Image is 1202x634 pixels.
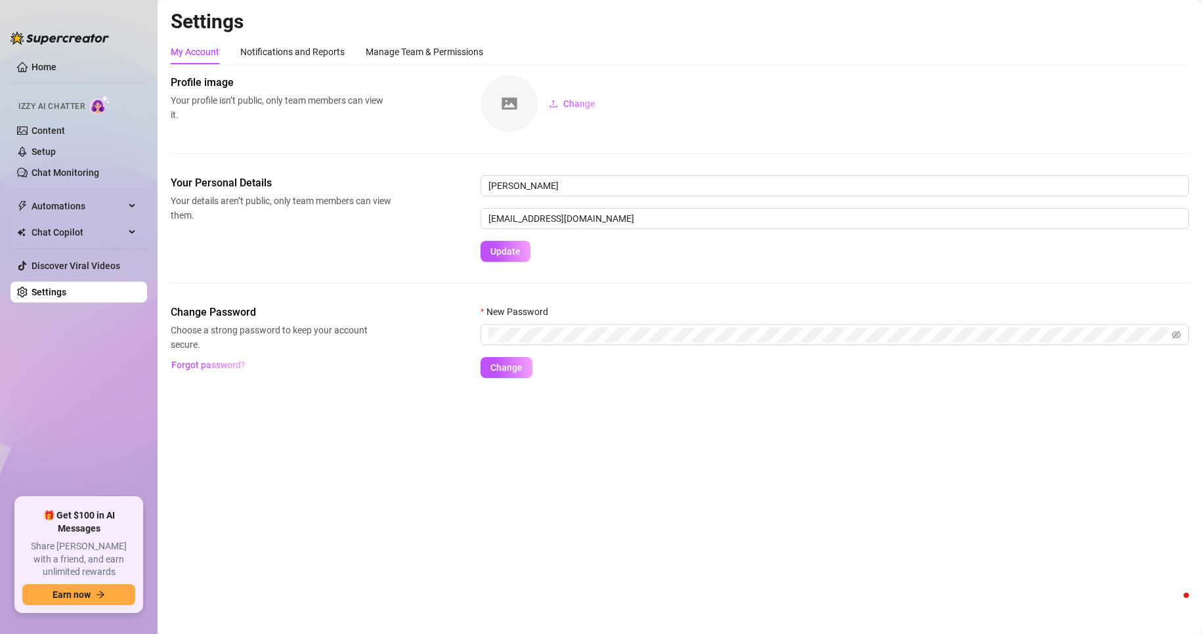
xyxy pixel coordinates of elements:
iframe: Intercom live chat [1157,589,1189,621]
span: Share [PERSON_NAME] with a friend, and earn unlimited rewards [22,540,135,579]
span: upload [549,99,558,108]
button: Earn nowarrow-right [22,584,135,605]
a: Settings [32,287,66,297]
button: Change [481,357,532,378]
button: Update [481,241,530,262]
span: Forgot password? [171,360,246,370]
h2: Settings [171,9,1189,34]
a: Discover Viral Videos [32,261,120,271]
a: Setup [32,146,56,157]
a: Content [32,125,65,136]
button: Forgot password? [171,354,246,375]
span: Change Password [171,305,391,320]
span: Izzy AI Chatter [18,100,85,113]
span: Your profile isn’t public, only team members can view it. [171,93,391,122]
img: AI Chatter [90,95,110,114]
a: Chat Monitoring [32,167,99,178]
span: Change [490,362,523,373]
span: Automations [32,196,125,217]
img: logo-BBDzfeDw.svg [11,32,109,45]
div: My Account [171,45,219,59]
img: square-placeholder.png [481,75,538,132]
label: New Password [481,305,557,319]
input: Enter name [481,175,1189,196]
span: Update [490,246,521,257]
span: Change [563,98,595,109]
span: eye-invisible [1172,330,1181,339]
button: Change [538,93,606,114]
div: Manage Team & Permissions [366,45,483,59]
img: Chat Copilot [17,228,26,237]
span: 🎁 Get $100 in AI Messages [22,509,135,535]
a: Home [32,62,56,72]
span: Chat Copilot [32,222,125,243]
span: Profile image [171,75,391,91]
span: Choose a strong password to keep your account secure. [171,323,391,352]
span: thunderbolt [17,201,28,211]
input: New Password [488,328,1169,342]
span: Earn now [53,589,91,600]
span: Your Personal Details [171,175,391,191]
div: Notifications and Reports [240,45,345,59]
span: Your details aren’t public, only team members can view them. [171,194,391,222]
span: arrow-right [96,590,105,599]
input: Enter new email [481,208,1189,229]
